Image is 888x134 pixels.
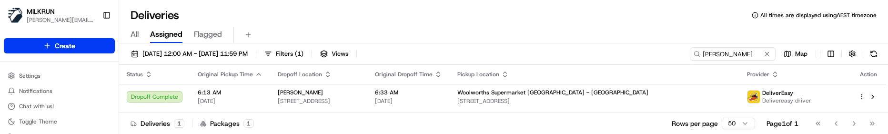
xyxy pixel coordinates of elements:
span: Toggle Theme [19,118,57,125]
div: 1 [243,119,254,128]
button: MILKRUN [27,7,55,16]
span: Status [127,71,143,78]
span: Delivereasy driver [762,97,811,104]
button: Filters(1) [260,47,308,61]
span: [STREET_ADDRESS] [278,97,360,105]
div: Page 1 of 1 [767,119,798,128]
p: Rows per page [672,119,718,128]
img: MILKRUN [8,8,23,23]
span: All times are displayed using AEST timezone [760,11,877,19]
span: All [131,29,139,40]
span: Chat with us! [19,103,54,110]
img: delivereasy_logo.png [747,91,760,103]
button: Refresh [867,47,880,61]
div: Deliveries [131,119,184,128]
span: Create [55,41,75,51]
button: Notifications [4,84,115,98]
div: Action [858,71,878,78]
span: Pickup Location [457,71,499,78]
button: Create [4,38,115,53]
button: [DATE] 12:00 AM - [DATE] 11:59 PM [127,47,252,61]
span: [STREET_ADDRESS] [457,97,732,105]
span: [DATE] [198,97,262,105]
div: 1 [174,119,184,128]
span: Views [332,50,348,58]
button: Settings [4,69,115,82]
span: Original Pickup Time [198,71,253,78]
span: Map [795,50,807,58]
input: Type to search [690,47,776,61]
span: Provider [747,71,769,78]
span: Notifications [19,87,52,95]
span: DeliverEasy [762,89,793,97]
span: [DATE] [375,97,442,105]
button: Chat with us! [4,100,115,113]
button: Toggle Theme [4,115,115,128]
span: 6:13 AM [198,89,262,96]
span: Filters [276,50,303,58]
span: Assigned [150,29,182,40]
span: Settings [19,72,40,80]
span: 6:33 AM [375,89,442,96]
span: [PERSON_NAME] [278,89,323,96]
button: Views [316,47,353,61]
button: MILKRUNMILKRUN[PERSON_NAME][EMAIL_ADDRESS][DOMAIN_NAME] [4,4,99,27]
button: Map [779,47,812,61]
span: Dropoff Location [278,71,322,78]
h1: Deliveries [131,8,179,23]
span: Original Dropoff Time [375,71,433,78]
span: Woolworths Supermarket [GEOGRAPHIC_DATA] - [GEOGRAPHIC_DATA] [457,89,648,96]
button: [PERSON_NAME][EMAIL_ADDRESS][DOMAIN_NAME] [27,16,95,24]
span: [DATE] 12:00 AM - [DATE] 11:59 PM [142,50,248,58]
div: Packages [200,119,254,128]
span: ( 1 ) [295,50,303,58]
span: Flagged [194,29,222,40]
